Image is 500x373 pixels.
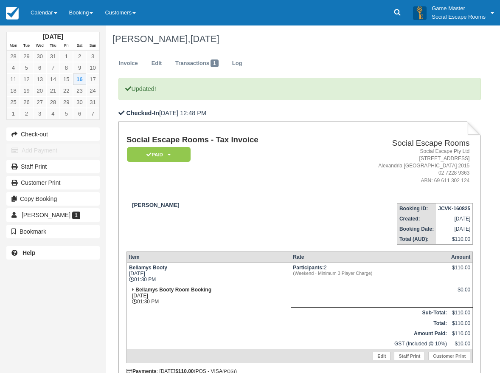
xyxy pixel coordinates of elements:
a: 29 [60,96,73,108]
span: 1 [72,212,80,219]
a: Edit [373,352,390,360]
a: 3 [86,51,99,62]
th: Amount Paid: [291,328,449,339]
th: Sub-Total: [291,307,449,318]
th: Rate [291,251,449,262]
h1: [PERSON_NAME], [112,34,475,44]
a: 26 [20,96,33,108]
a: 22 [60,85,73,96]
a: Paid [126,147,188,162]
th: Booking Date: [397,224,436,234]
th: Total (AUD): [397,234,436,245]
a: Log [226,55,249,72]
img: A3 [413,6,427,20]
h2: Social Escape Rooms [329,139,469,148]
a: 17 [86,73,99,85]
p: Game Master [432,4,486,13]
a: 6 [73,108,86,119]
a: 2 [73,51,86,62]
a: Help [6,246,100,260]
address: Social Escape Pty Ltd [STREET_ADDRESS] Alexandria [GEOGRAPHIC_DATA] 2015 02 7228 9363 ABN: 69 611... [329,148,469,184]
td: $110.00 [449,328,473,339]
a: 29 [20,51,33,62]
td: $10.00 [449,339,473,349]
a: 8 [60,62,73,73]
span: [DATE] [190,34,219,44]
a: 28 [46,96,59,108]
a: 7 [86,108,99,119]
td: [DATE] [436,224,473,234]
a: 31 [86,96,99,108]
th: Created: [397,214,436,224]
a: 23 [73,85,86,96]
a: 27 [33,96,46,108]
strong: [PERSON_NAME] [132,202,180,208]
b: Help [22,249,35,256]
a: 3 [33,108,46,119]
a: 9 [73,62,86,73]
a: 1 [60,51,73,62]
a: 2 [20,108,33,119]
p: Updated! [118,78,481,100]
span: 1 [211,59,219,67]
td: [DATE] 01:30 PM [126,262,291,285]
button: Add Payment [6,144,100,157]
a: 24 [86,85,99,96]
a: 19 [20,85,33,96]
a: 12 [20,73,33,85]
td: [DATE] [436,214,473,224]
a: 18 [7,85,20,96]
a: 30 [33,51,46,62]
a: Staff Print [394,352,425,360]
a: Edit [145,55,168,72]
button: Bookmark [6,225,100,238]
em: (Weekend - Minimum 3 Player Charge) [293,271,447,276]
th: Sun [86,41,99,51]
th: Tue [20,41,33,51]
a: 4 [46,108,59,119]
button: Copy Booking [6,192,100,206]
th: Total: [291,318,449,328]
strong: JCVK-160825 [438,206,470,212]
th: Mon [7,41,20,51]
a: 5 [60,108,73,119]
a: [PERSON_NAME] 1 [6,208,100,222]
a: 30 [73,96,86,108]
a: 5 [20,62,33,73]
a: Transactions1 [169,55,225,72]
a: 10 [86,62,99,73]
td: $110.00 [449,318,473,328]
th: Thu [46,41,59,51]
a: Customer Print [428,352,470,360]
button: Check-out [6,127,100,141]
td: [DATE] 01:30 PM [126,285,291,307]
strong: Participants [293,265,324,271]
a: 31 [46,51,59,62]
a: 11 [7,73,20,85]
a: 13 [33,73,46,85]
a: 20 [33,85,46,96]
a: 28 [7,51,20,62]
img: checkfront-main-nav-mini-logo.png [6,7,19,20]
div: $0.00 [451,287,470,300]
b: Checked-In [126,110,159,116]
td: $110.00 [449,307,473,318]
a: 15 [60,73,73,85]
p: Social Escape Rooms [432,13,486,21]
em: Paid [127,147,191,162]
a: 16 [73,73,86,85]
td: GST (Included @ 10%) [291,339,449,349]
a: 21 [46,85,59,96]
a: 1 [7,108,20,119]
h1: Social Escape Rooms - Tax Invoice [126,136,325,144]
div: $110.00 [451,265,470,277]
th: Sat [73,41,86,51]
a: Invoice [112,55,144,72]
p: [DATE] 12:48 PM [118,109,481,118]
th: Fri [60,41,73,51]
th: Booking ID: [397,203,436,214]
strong: Bellamys Booty [129,265,167,271]
a: Customer Print [6,176,100,189]
a: Staff Print [6,160,100,173]
a: 14 [46,73,59,85]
